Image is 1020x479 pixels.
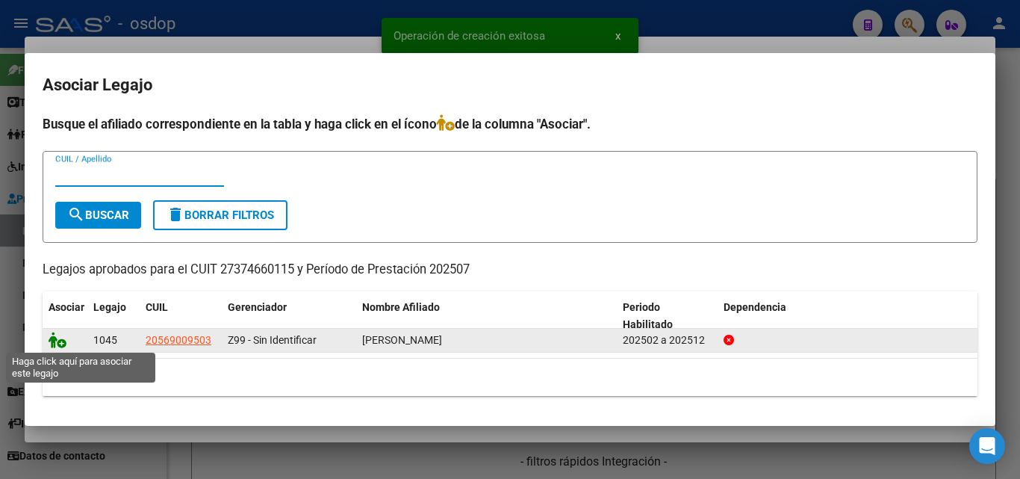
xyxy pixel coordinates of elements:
[718,291,978,341] datatable-header-cell: Dependencia
[87,291,140,341] datatable-header-cell: Legajo
[55,202,141,229] button: Buscar
[362,301,440,313] span: Nombre Afiliado
[617,291,718,341] datatable-header-cell: Periodo Habilitado
[43,291,87,341] datatable-header-cell: Asociar
[43,261,977,279] p: Legajos aprobados para el CUIT 27374660115 y Período de Prestación 202507
[43,359,977,396] div: 1 registros
[362,334,442,346] span: DABIN LAUTARO
[623,332,712,349] div: 202502 a 202512
[228,334,317,346] span: Z99 - Sin Identificar
[146,334,211,346] span: 20569009503
[93,301,126,313] span: Legajo
[969,428,1005,464] div: Open Intercom Messenger
[167,205,184,223] mat-icon: delete
[67,205,85,223] mat-icon: search
[167,208,274,222] span: Borrar Filtros
[724,301,786,313] span: Dependencia
[623,301,673,330] span: Periodo Habilitado
[140,291,222,341] datatable-header-cell: CUIL
[146,301,168,313] span: CUIL
[93,334,117,346] span: 1045
[67,208,129,222] span: Buscar
[153,200,287,230] button: Borrar Filtros
[49,301,84,313] span: Asociar
[356,291,617,341] datatable-header-cell: Nombre Afiliado
[222,291,356,341] datatable-header-cell: Gerenciador
[228,301,287,313] span: Gerenciador
[43,71,977,99] h2: Asociar Legajo
[43,114,977,134] h4: Busque el afiliado correspondiente en la tabla y haga click en el ícono de la columna "Asociar".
